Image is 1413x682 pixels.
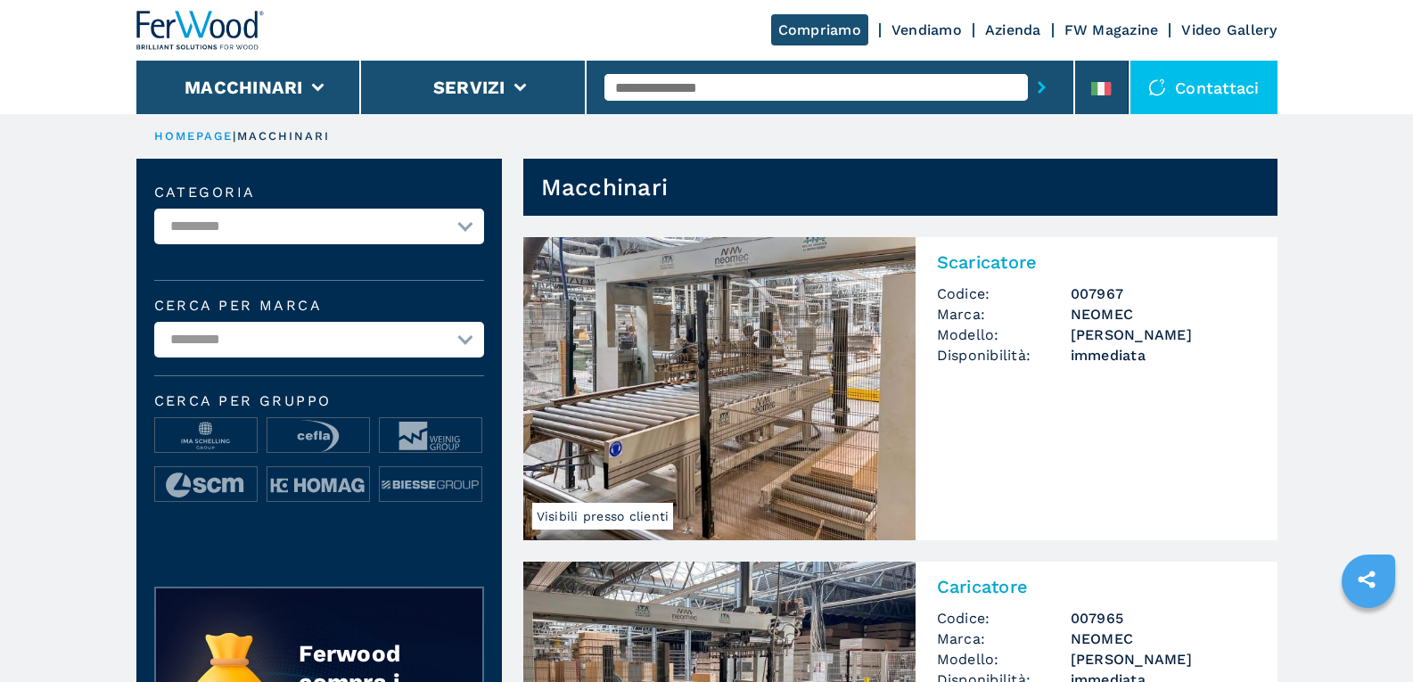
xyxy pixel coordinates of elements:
[1028,67,1056,108] button: submit-button
[154,394,484,408] span: Cerca per Gruppo
[267,418,369,454] img: image
[937,283,1071,304] span: Codice:
[155,467,257,503] img: image
[154,129,234,143] a: HOMEPAGE
[541,173,669,201] h1: Macchinari
[1344,557,1389,602] a: sharethis
[532,503,674,530] span: Visibili presso clienti
[433,77,505,98] button: Servizi
[237,128,331,144] p: macchinari
[937,629,1071,649] span: Marca:
[380,418,481,454] img: image
[985,21,1041,38] a: Azienda
[523,237,1277,540] a: Scaricatore NEOMEC AXEL CVisibili presso clientiScaricatoreCodice:007967Marca:NEOMECModello:[PERS...
[1071,345,1256,366] span: immediata
[1181,21,1277,38] a: Video Gallery
[937,325,1071,345] span: Modello:
[233,129,236,143] span: |
[1064,21,1159,38] a: FW Magazine
[1071,304,1256,325] h3: NEOMEC
[1071,629,1256,649] h3: NEOMEC
[1071,608,1256,629] h3: 007965
[155,418,257,454] img: image
[136,11,265,50] img: Ferwood
[154,185,484,200] label: Categoria
[380,467,481,503] img: image
[937,576,1256,597] h2: Caricatore
[937,251,1256,273] h2: Scaricatore
[1130,61,1277,114] div: Contattaci
[771,14,868,45] a: Compriamo
[523,237,916,540] img: Scaricatore NEOMEC AXEL C
[185,77,303,98] button: Macchinari
[937,304,1071,325] span: Marca:
[1337,602,1400,669] iframe: Chat
[1148,78,1166,96] img: Contattaci
[154,299,484,313] label: Cerca per marca
[937,608,1071,629] span: Codice:
[937,649,1071,670] span: Modello:
[891,21,962,38] a: Vendiamo
[1071,649,1256,670] h3: [PERSON_NAME]
[267,467,369,503] img: image
[937,345,1071,366] span: Disponibilità:
[1071,325,1256,345] h3: [PERSON_NAME]
[1071,283,1256,304] h3: 007967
